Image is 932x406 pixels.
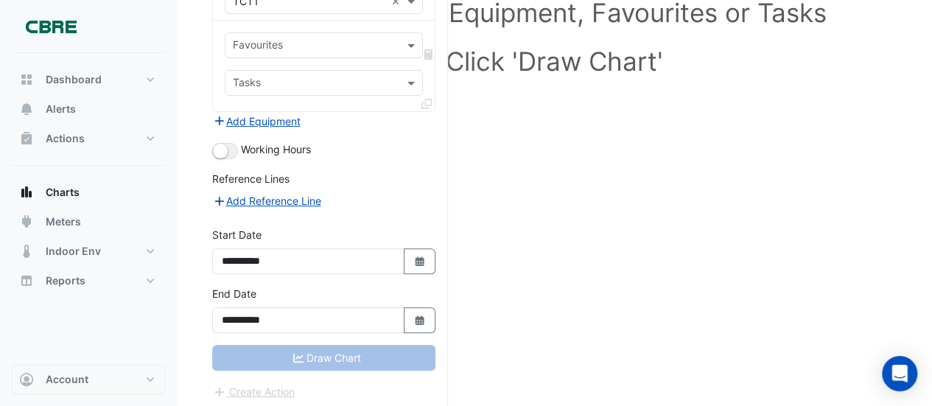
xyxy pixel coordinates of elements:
[46,72,102,87] span: Dashboard
[12,365,165,394] button: Account
[245,46,864,77] h1: Click 'Draw Chart'
[212,227,262,242] label: Start Date
[12,65,165,94] button: Dashboard
[19,273,34,288] app-icon: Reports
[46,131,85,146] span: Actions
[413,255,427,267] fa-icon: Select Date
[12,124,165,153] button: Actions
[413,314,427,326] fa-icon: Select Date
[19,244,34,259] app-icon: Indoor Env
[212,384,295,396] app-escalated-ticket-create-button: Please correct errors first
[46,273,85,288] span: Reports
[231,74,261,94] div: Tasks
[212,113,301,130] button: Add Equipment
[12,207,165,237] button: Meters
[19,185,34,200] app-icon: Charts
[12,94,165,124] button: Alerts
[212,192,322,209] button: Add Reference Line
[46,244,101,259] span: Indoor Env
[18,12,84,41] img: Company Logo
[12,178,165,207] button: Charts
[882,356,917,391] div: Open Intercom Messenger
[46,102,76,116] span: Alerts
[19,131,34,146] app-icon: Actions
[212,171,290,186] label: Reference Lines
[231,37,283,56] div: Favourites
[212,286,256,301] label: End Date
[19,214,34,229] app-icon: Meters
[46,185,80,200] span: Charts
[46,214,81,229] span: Meters
[241,143,311,155] span: Working Hours
[19,102,34,116] app-icon: Alerts
[46,372,88,387] span: Account
[19,72,34,87] app-icon: Dashboard
[421,97,432,110] span: Clone Favourites and Tasks from this Equipment to other Equipment
[422,48,435,60] span: Choose Function
[12,237,165,266] button: Indoor Env
[12,266,165,295] button: Reports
